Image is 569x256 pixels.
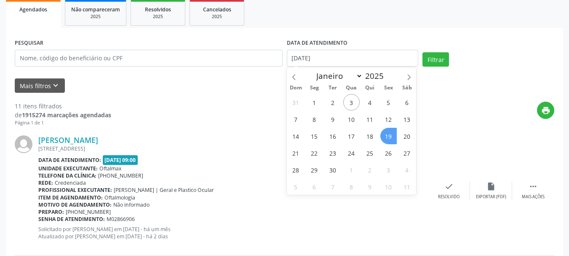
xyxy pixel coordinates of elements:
[288,178,304,195] span: Outubro 5, 2025
[343,128,360,144] span: Setembro 17, 2025
[398,85,416,91] span: Sáb
[38,194,103,201] b: Item de agendamento:
[399,178,415,195] span: Outubro 11, 2025
[288,162,304,178] span: Setembro 28, 2025
[380,145,397,161] span: Setembro 26, 2025
[137,13,179,20] div: 2025
[38,172,96,179] b: Telefone da clínica:
[15,110,111,119] div: de
[38,201,112,208] b: Motivo de agendamento:
[343,178,360,195] span: Outubro 8, 2025
[325,178,341,195] span: Outubro 7, 2025
[362,94,378,110] span: Setembro 4, 2025
[98,172,143,179] span: [PHONE_NUMBER]
[38,165,98,172] b: Unidade executante:
[113,201,150,208] span: Não informado
[107,216,135,223] span: M02866906
[537,102,554,119] button: print
[71,13,120,20] div: 2025
[362,162,378,178] span: Outubro 2, 2025
[399,111,415,127] span: Setembro 13, 2025
[380,178,397,195] span: Outubro 10, 2025
[38,226,428,240] p: Solicitado por [PERSON_NAME] em [DATE] - há um mês Atualizado por [PERSON_NAME] em [DATE] - há 2 ...
[342,85,361,91] span: Qua
[38,186,112,194] b: Profissional executante:
[196,13,238,20] div: 2025
[343,94,360,110] span: Setembro 3, 2025
[38,145,428,152] div: [STREET_ADDRESS]
[306,94,323,110] span: Setembro 1, 2025
[203,6,231,13] span: Cancelados
[15,78,65,93] button: Mais filtroskeyboard_arrow_down
[399,128,415,144] span: Setembro 20, 2025
[22,111,111,119] strong: 1915274 marcações agendadas
[287,50,419,67] input: Selecione um intervalo
[19,6,47,13] span: Agendados
[363,70,390,81] input: Year
[343,162,360,178] span: Outubro 1, 2025
[55,179,86,186] span: Credenciada
[288,94,304,110] span: Agosto 31, 2025
[380,94,397,110] span: Setembro 5, 2025
[529,182,538,191] i: 
[305,85,323,91] span: Seg
[306,145,323,161] span: Setembro 22, 2025
[325,94,341,110] span: Setembro 2, 2025
[306,128,323,144] span: Setembro 15, 2025
[306,162,323,178] span: Setembro 29, 2025
[379,85,398,91] span: Sex
[104,194,135,201] span: Oftalmologia
[306,111,323,127] span: Setembro 8, 2025
[422,52,449,67] button: Filtrar
[66,208,111,216] span: [PHONE_NUMBER]
[362,111,378,127] span: Setembro 11, 2025
[306,178,323,195] span: Outubro 6, 2025
[444,182,454,191] i: check
[287,85,305,91] span: Dom
[325,111,341,127] span: Setembro 9, 2025
[15,135,32,153] img: img
[323,85,342,91] span: Ter
[522,194,545,200] div: Mais ações
[71,6,120,13] span: Não compareceram
[51,81,60,90] i: keyboard_arrow_down
[103,155,138,165] span: [DATE] 09:00
[380,128,397,144] span: Setembro 19, 2025
[313,70,363,82] select: Month
[380,162,397,178] span: Outubro 3, 2025
[99,165,121,172] span: Oftalmax
[38,216,105,223] b: Senha de atendimento:
[325,162,341,178] span: Setembro 30, 2025
[399,162,415,178] span: Outubro 4, 2025
[15,50,283,67] input: Nome, código do beneficiário ou CPF
[362,128,378,144] span: Setembro 18, 2025
[476,194,506,200] div: Exportar (PDF)
[114,186,214,194] span: [PERSON_NAME] | Geral e Plastico Ocular
[362,178,378,195] span: Outubro 9, 2025
[15,119,111,127] div: Página 1 de 1
[362,145,378,161] span: Setembro 25, 2025
[325,145,341,161] span: Setembro 23, 2025
[15,102,111,110] div: 11 itens filtrados
[288,145,304,161] span: Setembro 21, 2025
[38,208,64,216] b: Preparo:
[343,111,360,127] span: Setembro 10, 2025
[399,94,415,110] span: Setembro 6, 2025
[380,111,397,127] span: Setembro 12, 2025
[15,37,43,50] label: PESQUISAR
[325,128,341,144] span: Setembro 16, 2025
[541,106,550,115] i: print
[343,145,360,161] span: Setembro 24, 2025
[399,145,415,161] span: Setembro 27, 2025
[361,85,379,91] span: Qui
[288,128,304,144] span: Setembro 14, 2025
[38,179,53,186] b: Rede:
[288,111,304,127] span: Setembro 7, 2025
[438,194,459,200] div: Resolvido
[287,37,347,50] label: DATA DE ATENDIMENTO
[486,182,496,191] i: insert_drive_file
[38,135,98,145] a: [PERSON_NAME]
[145,6,171,13] span: Resolvidos
[38,156,101,164] b: Data de atendimento:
